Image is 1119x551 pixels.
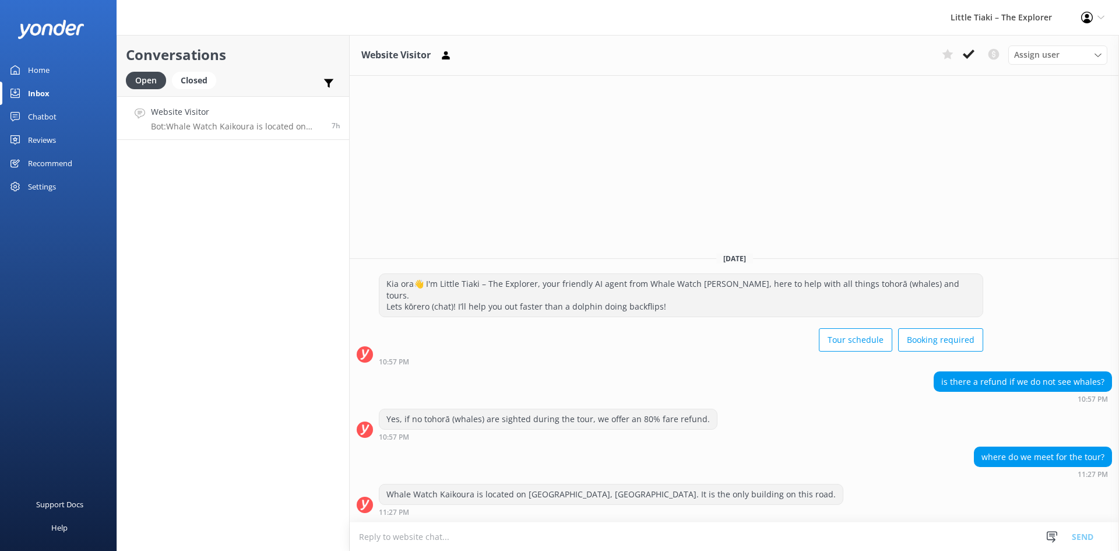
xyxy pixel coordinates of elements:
[28,58,50,82] div: Home
[1014,48,1060,61] span: Assign user
[332,121,340,131] span: Oct 06 2025 11:27pm (UTC +13:00) Pacific/Auckland
[379,357,983,366] div: Oct 06 2025 10:57pm (UTC +13:00) Pacific/Auckland
[379,433,717,441] div: Oct 06 2025 10:57pm (UTC +13:00) Pacific/Auckland
[974,470,1112,478] div: Oct 06 2025 11:27pm (UTC +13:00) Pacific/Auckland
[1078,396,1108,403] strong: 10:57 PM
[1078,471,1108,478] strong: 11:27 PM
[379,434,409,441] strong: 10:57 PM
[126,73,172,86] a: Open
[172,72,216,89] div: Closed
[28,105,57,128] div: Chatbot
[126,72,166,89] div: Open
[151,106,323,118] h4: Website Visitor
[974,447,1111,467] div: where do we meet for the tour?
[117,96,349,140] a: Website VisitorBot:Whale Watch Kaikoura is located on [GEOGRAPHIC_DATA], [GEOGRAPHIC_DATA]. It is...
[934,395,1112,403] div: Oct 06 2025 10:57pm (UTC +13:00) Pacific/Auckland
[379,274,983,317] div: Kia ora👋 I'm Little Tiaki – The Explorer, your friendly AI agent from Whale Watch [PERSON_NAME], ...
[1008,45,1107,64] div: Assign User
[898,328,983,352] button: Booking required
[36,493,83,516] div: Support Docs
[379,508,843,516] div: Oct 06 2025 11:27pm (UTC +13:00) Pacific/Auckland
[28,152,72,175] div: Recommend
[28,82,50,105] div: Inbox
[934,372,1111,392] div: is there a refund if we do not see whales?
[716,254,753,264] span: [DATE]
[28,128,56,152] div: Reviews
[361,48,431,63] h3: Website Visitor
[172,73,222,86] a: Closed
[379,509,409,516] strong: 11:27 PM
[126,44,340,66] h2: Conversations
[28,175,56,198] div: Settings
[819,328,892,352] button: Tour schedule
[379,409,717,429] div: Yes, if no tohorā (whales) are sighted during the tour, we offer an 80% fare refund.
[51,516,68,539] div: Help
[17,20,85,39] img: yonder-white-logo.png
[151,121,323,132] p: Bot: Whale Watch Kaikoura is located on [GEOGRAPHIC_DATA], [GEOGRAPHIC_DATA]. It is the only buil...
[379,485,843,504] div: Whale Watch Kaikoura is located on [GEOGRAPHIC_DATA], [GEOGRAPHIC_DATA]. It is the only building ...
[379,359,409,366] strong: 10:57 PM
